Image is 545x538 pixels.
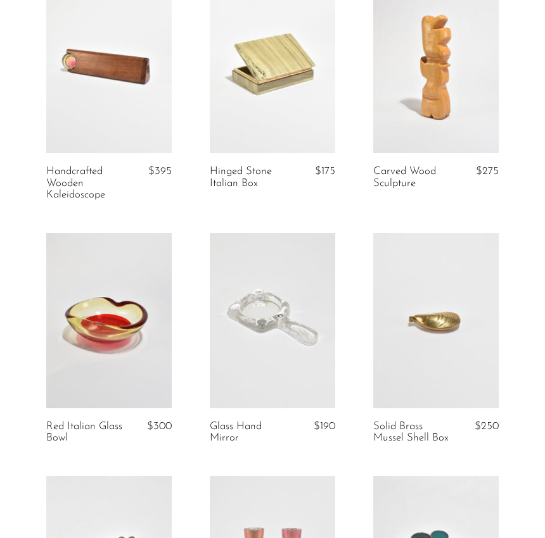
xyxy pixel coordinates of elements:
[147,421,172,432] span: $300
[148,166,172,177] span: $395
[46,421,127,444] a: Red Italian Glass Bowl
[373,421,454,444] a: Solid Brass Mussel Shell Box
[315,166,335,177] span: $175
[314,421,335,432] span: $190
[46,166,127,201] a: Handcrafted Wooden Kaleidoscope
[210,421,290,444] a: Glass Hand Mirror
[373,166,454,189] a: Carved Wood Sculpture
[476,166,499,177] span: $275
[210,166,290,189] a: Hinged Stone Italian Box
[475,421,499,432] span: $250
